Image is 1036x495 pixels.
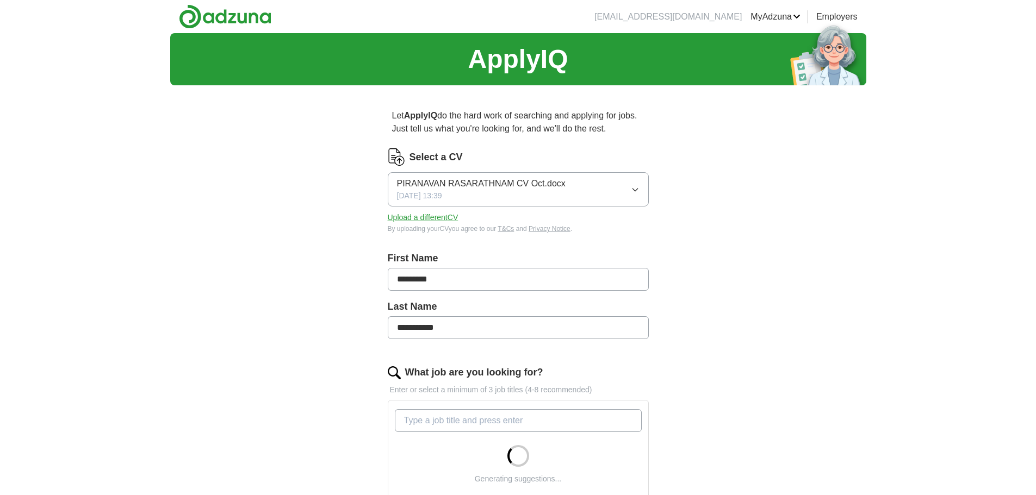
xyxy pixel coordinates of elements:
[816,10,858,23] a: Employers
[397,177,566,190] span: PIRANAVAN RASARATHNAM CV Oct.docx
[410,150,463,165] label: Select a CV
[388,172,649,206] button: PIRANAVAN RASARATHNAM CV Oct.docx[DATE] 13:39
[468,40,568,79] h1: ApplyIQ
[397,190,442,202] span: [DATE] 13:39
[388,251,649,266] label: First Name
[750,10,801,23] a: MyAdzuna
[405,365,543,380] label: What job are you looking for?
[388,212,458,223] button: Upload a differentCV
[388,299,649,314] label: Last Name
[395,409,642,432] input: Type a job title and press enter
[388,105,649,140] p: Let do the hard work of searching and applying for jobs. Just tell us what you're looking for, an...
[179,4,271,29] img: Adzuna logo
[388,366,401,379] img: search.png
[404,111,437,120] strong: ApplyIQ
[594,10,742,23] li: [EMAIL_ADDRESS][DOMAIN_NAME]
[529,225,570,233] a: Privacy Notice
[475,473,562,485] div: Generating suggestions...
[388,148,405,166] img: CV Icon
[498,225,514,233] a: T&Cs
[388,224,649,234] div: By uploading your CV you agree to our and .
[388,384,649,396] p: Enter or select a minimum of 3 job titles (4-8 recommended)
